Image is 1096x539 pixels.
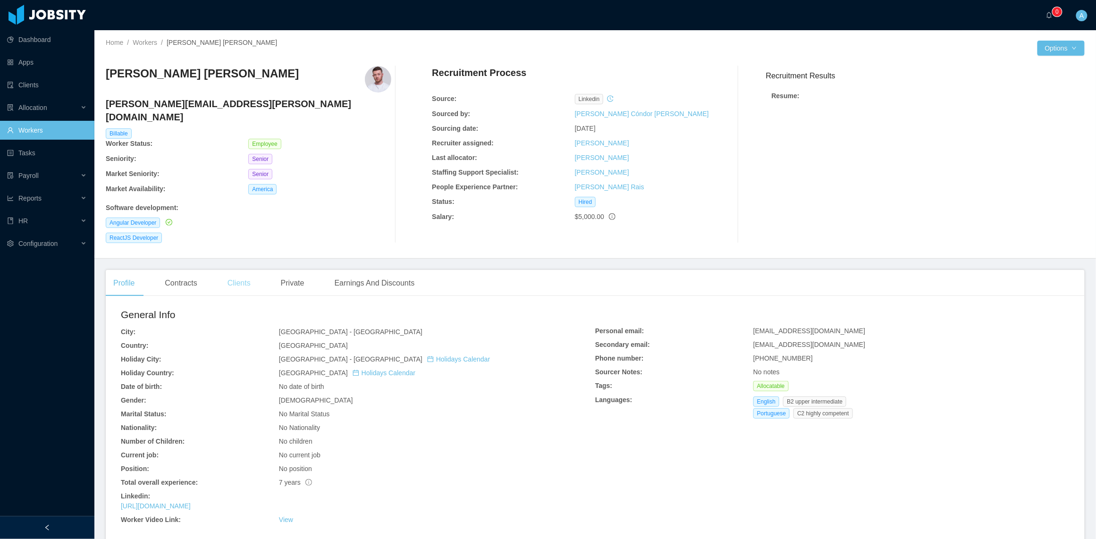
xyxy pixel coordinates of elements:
[575,183,644,191] a: [PERSON_NAME] Rais
[18,217,28,225] span: HR
[121,307,595,322] h2: General Info
[121,492,150,500] b: Linkedin:
[121,383,162,390] b: Date of birth:
[220,270,258,296] div: Clients
[18,172,39,179] span: Payroll
[157,270,204,296] div: Contracts
[595,382,612,389] b: Tags:
[793,408,852,419] span: C2 highly competent
[1053,7,1062,17] sup: 0
[106,128,132,139] span: Billable
[106,155,136,162] b: Seniority:
[106,270,142,296] div: Profile
[279,342,348,349] span: [GEOGRAPHIC_DATA]
[575,125,596,132] span: [DATE]
[279,328,422,336] span: [GEOGRAPHIC_DATA] - [GEOGRAPHIC_DATA]
[121,451,159,459] b: Current job:
[327,270,422,296] div: Earnings And Discounts
[248,139,281,149] span: Employee
[279,369,415,377] span: [GEOGRAPHIC_DATA]
[609,213,615,220] span: info-circle
[427,355,490,363] a: icon: calendarHolidays Calendar
[432,66,526,79] h4: Recruitment Process
[248,169,272,179] span: Senior
[279,516,293,523] a: View
[575,94,604,104] span: linkedin
[753,408,790,419] span: Portuguese
[121,396,146,404] b: Gender:
[595,396,632,404] b: Languages:
[166,219,172,226] i: icon: check-circle
[18,240,58,247] span: Configuration
[279,451,320,459] span: No current job
[432,198,454,205] b: Status:
[7,76,87,94] a: icon: auditClients
[353,369,415,377] a: icon: calendarHolidays Calendar
[106,185,166,193] b: Market Availability:
[121,369,174,377] b: Holiday Country:
[766,70,1085,82] h3: Recruitment Results
[161,39,163,46] span: /
[121,516,181,523] b: Worker Video Link:
[121,355,161,363] b: Holiday City:
[121,479,198,486] b: Total overall experience:
[121,342,148,349] b: Country:
[164,219,172,226] a: icon: check-circle
[753,396,779,407] span: English
[279,355,490,363] span: [GEOGRAPHIC_DATA] - [GEOGRAPHIC_DATA]
[7,218,14,224] i: icon: book
[753,368,780,376] span: No notes
[7,104,14,111] i: icon: solution
[279,438,312,445] span: No children
[7,240,14,247] i: icon: setting
[575,168,629,176] a: [PERSON_NAME]
[432,95,456,102] b: Source:
[575,213,604,220] span: $5,000.00
[365,66,391,93] img: 243d671d-b180-4b39-a2a2-e1d611914f0c_68d5a519b64f5-400w.png
[1046,12,1053,18] i: icon: bell
[106,66,299,81] h3: [PERSON_NAME] [PERSON_NAME]
[279,479,312,486] span: 7 years
[432,213,454,220] b: Salary:
[595,354,644,362] b: Phone number:
[432,154,477,161] b: Last allocator:
[595,327,644,335] b: Personal email:
[427,356,434,362] i: icon: calendar
[575,110,709,118] a: [PERSON_NAME] Cóndor [PERSON_NAME]
[106,140,152,147] b: Worker Status:
[18,194,42,202] span: Reports
[772,92,800,100] strong: Resume :
[7,172,14,179] i: icon: file-protect
[432,110,470,118] b: Sourced by:
[753,381,789,391] span: Allocatable
[106,218,160,228] span: Angular Developer
[273,270,312,296] div: Private
[353,370,359,376] i: icon: calendar
[106,97,391,124] h4: [PERSON_NAME][EMAIL_ADDRESS][PERSON_NAME][DOMAIN_NAME]
[279,465,312,472] span: No position
[595,368,642,376] b: Sourcer Notes:
[575,197,596,207] span: Hired
[167,39,277,46] span: [PERSON_NAME] [PERSON_NAME]
[121,502,191,510] a: [URL][DOMAIN_NAME]
[305,479,312,486] span: info-circle
[432,139,494,147] b: Recruiter assigned:
[279,396,353,404] span: [DEMOGRAPHIC_DATA]
[607,95,614,102] i: icon: history
[7,30,87,49] a: icon: pie-chartDashboard
[106,39,123,46] a: Home
[595,341,650,348] b: Secondary email:
[121,410,166,418] b: Marital Status:
[279,383,324,390] span: No date of birth
[753,341,865,348] span: [EMAIL_ADDRESS][DOMAIN_NAME]
[18,104,47,111] span: Allocation
[783,396,846,407] span: B2 upper intermediate
[7,143,87,162] a: icon: profileTasks
[432,125,478,132] b: Sourcing date:
[575,154,629,161] a: [PERSON_NAME]
[7,195,14,202] i: icon: line-chart
[7,121,87,140] a: icon: userWorkers
[7,53,87,72] a: icon: appstoreApps
[753,327,865,335] span: [EMAIL_ADDRESS][DOMAIN_NAME]
[1037,41,1085,56] button: Optionsicon: down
